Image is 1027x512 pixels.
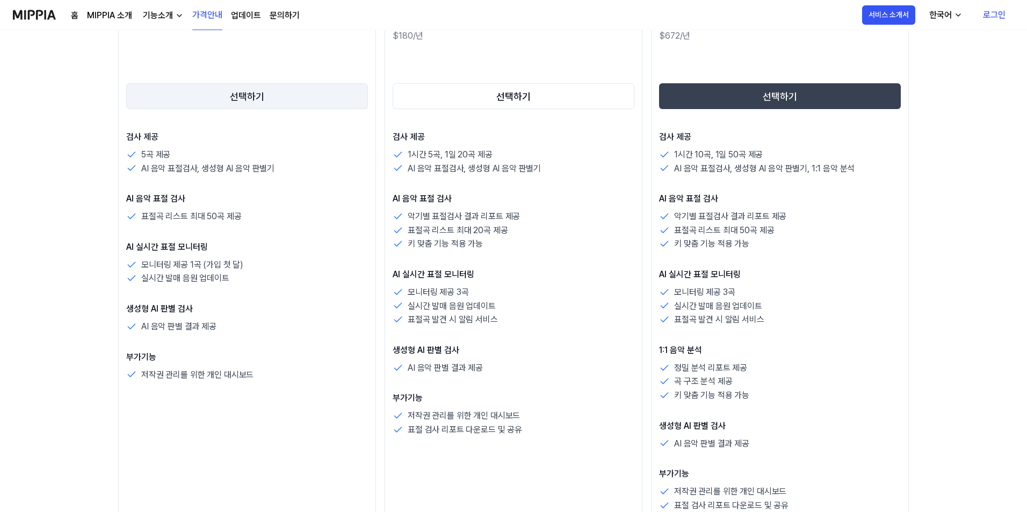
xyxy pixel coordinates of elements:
p: 표절곡 발견 시 알림 서비스 [674,313,764,327]
p: AI 음악 표절 검사 [126,192,368,205]
p: 생성형 AI 판별 검사 [126,302,368,315]
p: AI 음악 표절검사, 생성형 AI 음악 판별기 [141,162,274,176]
p: 정밀 분석 리포트 제공 [674,361,747,375]
button: 선택하기 [393,83,634,109]
p: 표절곡 발견 시 알림 서비스 [408,313,498,327]
p: 생성형 AI 판별 검사 [659,420,901,432]
p: 실시간 발매 음원 업데이트 [674,299,762,313]
p: 모니터링 제공 1곡 (가입 첫 달) [141,258,243,272]
p: 5곡 제공 [141,148,170,162]
button: 선택하기 [659,83,901,109]
p: 표절곡 리스트 최대 50곡 제공 [141,210,241,223]
p: 부가기능 [126,351,368,364]
div: $180/년 [393,30,634,42]
p: 1시간 10곡, 1일 50곡 제공 [674,148,763,162]
button: 선택하기 [126,83,368,109]
a: 업데이트 [231,9,261,22]
p: AI 음악 판별 결과 제공 [408,361,483,375]
p: 키 맞춤 기능 적용 가능 [408,237,483,251]
p: 악기별 표절검사 결과 리포트 제공 [408,210,520,223]
p: AI 음악 표절검사, 생성형 AI 음악 판별기, 1:1 음악 분석 [674,162,855,176]
button: 한국어 [921,4,969,26]
p: 부가기능 [659,467,901,480]
a: 문의하기 [270,9,300,22]
p: 모니터링 제공 3곡 [408,285,468,299]
a: MIPPIA 소개 [87,9,132,22]
p: AI 음악 판별 결과 제공 [141,320,216,334]
p: 저작권 관리를 위한 개인 대시보드 [408,409,520,423]
p: 생성형 AI 판별 검사 [393,344,634,357]
p: 부가기능 [393,392,634,405]
p: AI 음악 표절검사, 생성형 AI 음악 판별기 [408,162,541,176]
button: 서비스 소개서 [862,5,915,25]
p: AI 음악 표절 검사 [393,192,634,205]
p: AI 실시간 표절 모니터링 [126,241,368,254]
p: AI 실시간 표절 모니터링 [393,268,634,281]
a: 홈 [71,9,78,22]
a: 선택하기 [659,81,901,111]
a: 선택하기 [393,81,634,111]
img: down [175,11,184,20]
p: 검사 제공 [393,131,634,143]
p: 표절곡 리스트 최대 50곡 제공 [674,223,774,237]
a: 가격안내 [192,1,222,30]
p: 1:1 음악 분석 [659,344,901,357]
a: 선택하기 [126,81,368,111]
p: 악기별 표절검사 결과 리포트 제공 [674,210,786,223]
div: 기능소개 [141,9,175,22]
p: 곡 구조 분석 제공 [674,374,732,388]
p: 키 맞춤 기능 적용 가능 [674,388,749,402]
p: 모니터링 제공 3곡 [674,285,735,299]
p: AI 음악 표절 검사 [659,192,901,205]
p: AI 실시간 표절 모니터링 [659,268,901,281]
p: 1시간 5곡, 1일 20곡 제공 [408,148,492,162]
p: 저작권 관리를 위한 개인 대시보드 [141,368,254,382]
div: $672/년 [659,30,901,42]
p: 키 맞춤 기능 적용 가능 [674,237,749,251]
button: 기능소개 [141,9,184,22]
div: 한국어 [927,9,954,21]
p: 저작권 관리를 위한 개인 대시보드 [674,485,786,499]
p: 실시간 발매 음원 업데이트 [408,299,496,313]
p: AI 음악 판별 결과 제공 [674,437,749,451]
p: 검사 제공 [126,131,368,143]
p: 실시간 발매 음원 업데이트 [141,271,229,285]
p: 표절 검사 리포트 다운로드 및 공유 [408,423,522,437]
p: 검사 제공 [659,131,901,143]
p: 표절곡 리스트 최대 20곡 제공 [408,223,508,237]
